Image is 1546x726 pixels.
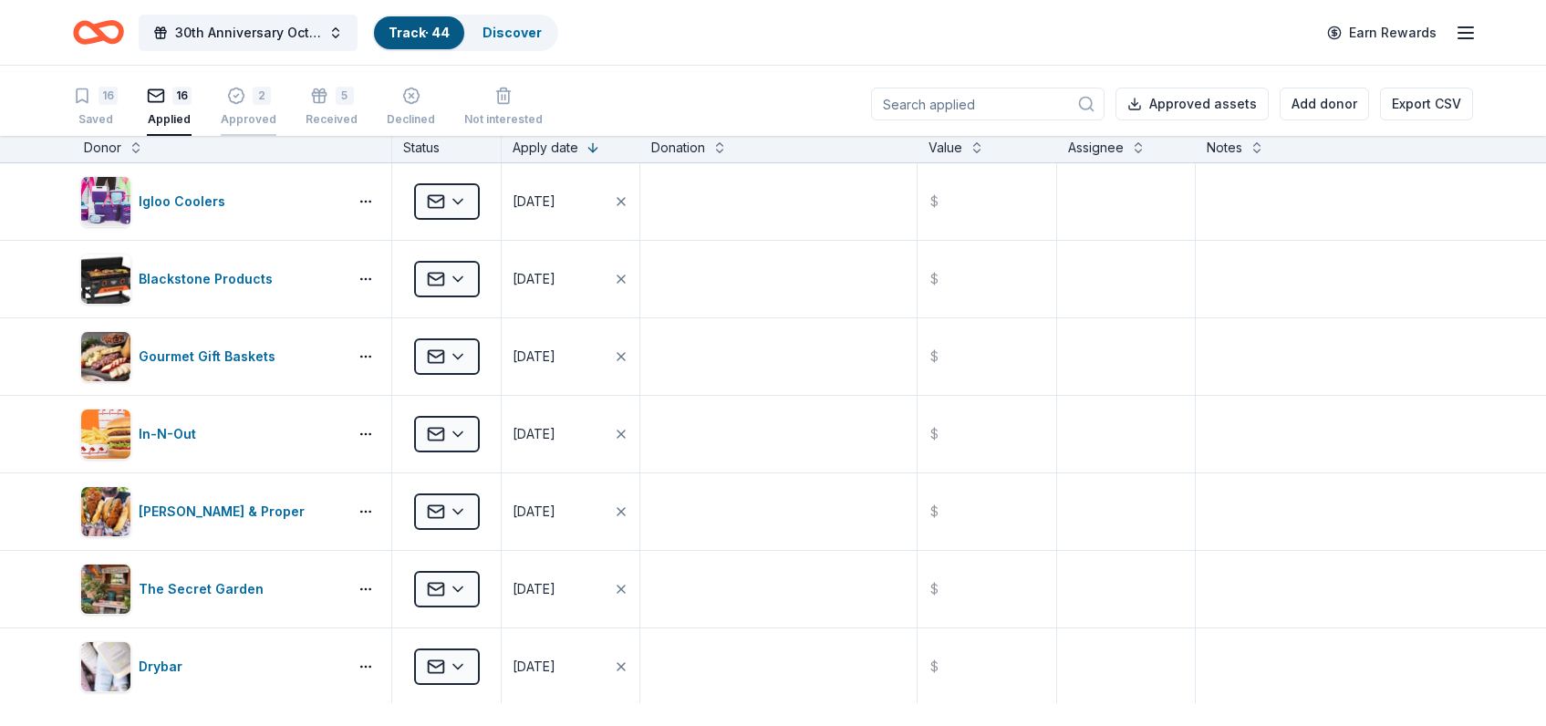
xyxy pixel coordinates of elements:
a: Discover [482,25,542,40]
span: 30th Anniversary Octoberfest for a Cause [175,22,321,44]
button: Declined [387,79,435,136]
button: Image for Nash & Proper[PERSON_NAME] & Proper [80,486,340,537]
img: Image for Nash & Proper [81,487,130,536]
img: Image for Igloo Coolers [81,177,130,226]
img: Image for Gourmet Gift Baskets [81,332,130,381]
div: Assignee [1068,137,1124,159]
button: Track· 44Discover [372,15,558,51]
div: Igloo Coolers [139,191,233,213]
div: The Secret Garden [139,578,271,600]
div: [DATE] [513,578,555,600]
button: Image for Igloo CoolersIgloo Coolers [80,176,340,227]
button: Image for DrybarDrybar [80,641,340,692]
button: [DATE] [502,163,639,240]
div: Notes [1207,137,1242,159]
div: Value [929,137,962,159]
a: Earn Rewards [1316,16,1447,49]
button: [DATE] [502,318,639,395]
div: 16 [172,87,192,105]
div: 2 [253,87,271,105]
button: Image for Gourmet Gift BasketsGourmet Gift Baskets [80,331,340,382]
button: 5Received [306,79,358,136]
div: Gourmet Gift Baskets [139,346,283,368]
button: 2Approved [221,79,276,136]
img: Image for In-N-Out [81,410,130,459]
div: Approved [221,112,276,127]
div: Donation [651,137,705,159]
button: 16Applied [147,79,192,136]
img: Image for Blackstone Products [81,254,130,304]
button: Image for The Secret GardenThe Secret Garden [80,564,340,615]
button: 16Saved [73,79,118,136]
div: Drybar [139,656,190,678]
button: Export CSV [1380,88,1473,120]
div: Blackstone Products [139,268,280,290]
div: Status [392,130,502,162]
button: 30th Anniversary Octoberfest for a Cause [139,15,358,51]
button: [DATE] [502,628,639,705]
button: [DATE] [502,396,639,472]
div: [DATE] [513,191,555,213]
a: Home [73,11,124,54]
div: 16 [99,87,118,105]
div: [DATE] [513,656,555,678]
div: [DATE] [513,346,555,368]
button: [DATE] [502,551,639,627]
div: Apply date [513,137,578,159]
button: [DATE] [502,473,639,550]
button: Approved assets [1115,88,1269,120]
button: Add donor [1280,88,1369,120]
a: Track· 44 [389,25,450,40]
div: Not interested [464,112,543,127]
img: Image for The Secret Garden [81,565,130,614]
img: Image for Drybar [81,642,130,691]
div: [DATE] [513,423,555,445]
div: Saved [73,112,118,127]
div: 5 [336,87,354,105]
button: Image for In-N-OutIn-N-Out [80,409,340,460]
div: Declined [387,112,435,127]
div: Received [306,112,358,127]
button: [DATE] [502,241,639,317]
div: Applied [147,112,192,127]
div: [PERSON_NAME] & Proper [139,501,312,523]
div: In-N-Out [139,423,203,445]
div: Donor [84,137,121,159]
input: Search applied [871,88,1105,120]
button: Image for Blackstone ProductsBlackstone Products [80,254,340,305]
div: [DATE] [513,268,555,290]
button: Not interested [464,79,543,136]
div: [DATE] [513,501,555,523]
